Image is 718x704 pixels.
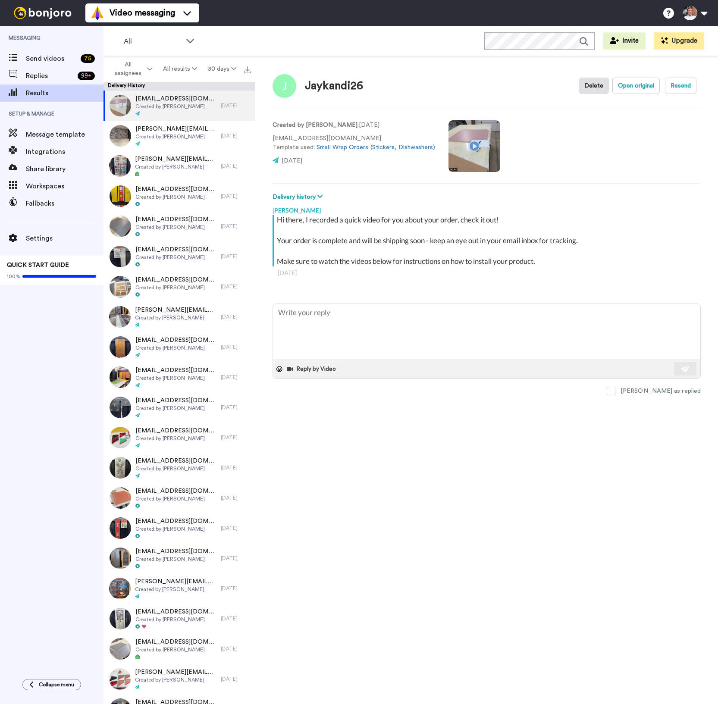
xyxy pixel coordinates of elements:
span: 100% [7,273,20,280]
div: [DATE] [278,269,696,277]
span: Created by [PERSON_NAME] [135,284,216,291]
div: [DATE] [221,313,251,320]
span: [EMAIL_ADDRESS][DOMAIN_NAME] [135,457,216,465]
a: [EMAIL_ADDRESS][DOMAIN_NAME]Created by [PERSON_NAME][DATE] [103,91,255,121]
span: Created by [PERSON_NAME] [135,435,216,442]
img: bj-logo-header-white.svg [10,7,75,19]
span: [EMAIL_ADDRESS][DOMAIN_NAME] [135,638,216,646]
div: 75 [81,54,95,63]
div: [DATE] [221,676,251,682]
span: Collapse menu [39,681,74,688]
span: Created by [PERSON_NAME] [135,586,216,593]
span: Results [26,88,103,98]
a: Small Wrap Orders (Stickers, Dishwashers) [317,144,435,150]
a: [EMAIL_ADDRESS][DOMAIN_NAME]Created by [PERSON_NAME][DATE] [103,392,255,422]
div: [DATE] [221,374,251,381]
a: [EMAIL_ADDRESS][DOMAIN_NAME]Created by [PERSON_NAME][DATE] [103,604,255,634]
p: : [DATE] [273,121,436,130]
strong: Created by [PERSON_NAME] [273,122,357,128]
a: [EMAIL_ADDRESS][DOMAIN_NAME]Created by [PERSON_NAME][DATE] [103,181,255,211]
a: [EMAIL_ADDRESS][DOMAIN_NAME]Created by [PERSON_NAME][DATE] [103,422,255,453]
img: 1e7f6854-9409-4b48-9701-77c2ad9022ca-thumb.jpg [110,125,131,147]
span: [EMAIL_ADDRESS][DOMAIN_NAME] [135,517,216,526]
span: Created by [PERSON_NAME] [135,163,216,170]
div: 99 + [78,72,95,80]
button: Upgrade [654,32,704,50]
span: Video messaging [110,7,175,19]
button: 30 days [202,61,241,77]
a: [PERSON_NAME][EMAIL_ADDRESS]Created by [PERSON_NAME][DATE] [103,121,255,151]
img: send-white.svg [681,366,690,372]
div: [DATE] [221,253,251,260]
span: [EMAIL_ADDRESS][DOMAIN_NAME] [135,426,216,435]
span: Created by [PERSON_NAME] [135,556,216,563]
a: [PERSON_NAME][EMAIL_ADDRESS][DOMAIN_NAME]Created by [PERSON_NAME][DATE] [103,151,255,181]
span: Created by [PERSON_NAME] [135,495,216,502]
span: [EMAIL_ADDRESS][DOMAIN_NAME] [135,607,216,616]
span: Settings [26,233,103,244]
img: 521e447e-ab84-4fb1-a267-6e213c2887ab-thumb.jpg [109,578,131,599]
span: Created by [PERSON_NAME] [135,344,216,351]
span: Created by [PERSON_NAME] [135,616,216,623]
a: [EMAIL_ADDRESS][DOMAIN_NAME]Created by [PERSON_NAME][DATE] [103,211,255,241]
img: 7476f94a-8508-4296-a932-6fd43af71ef7-thumb.jpg [110,397,131,418]
a: [EMAIL_ADDRESS][DOMAIN_NAME]Created by [PERSON_NAME][DATE] [103,241,255,272]
img: 396830fc-fa47-42ac-b06f-087450bb560b-thumb.jpg [109,155,131,177]
a: Invite [603,32,646,50]
a: [EMAIL_ADDRESS][DOMAIN_NAME]Created by [PERSON_NAME][DATE] [103,272,255,302]
a: [EMAIL_ADDRESS][DOMAIN_NAME]Created by [PERSON_NAME][DATE] [103,332,255,362]
span: Workspaces [26,181,103,191]
div: [DATE] [221,434,251,441]
span: Created by [PERSON_NAME] [135,133,216,140]
span: Created by [PERSON_NAME] [135,465,216,472]
span: [EMAIL_ADDRESS][DOMAIN_NAME] [135,215,216,224]
button: Delete [579,78,609,94]
img: fb770729-5b44-40b2-8ecc-fe183f110878-thumb.jpg [110,276,131,297]
span: Created by [PERSON_NAME] [135,676,216,683]
button: Open original [612,78,660,94]
button: Reply by Video [286,363,339,375]
img: c43983f1-90ca-48f2-ba11-1bed4f398844-thumb.jpg [110,548,131,569]
span: Created by [PERSON_NAME] [135,254,216,261]
div: [DATE] [221,132,251,139]
span: Message template [26,129,103,140]
span: Created by [PERSON_NAME] [135,526,216,532]
button: All results [158,61,203,77]
div: [DATE] [221,555,251,562]
span: [PERSON_NAME][EMAIL_ADDRESS] [135,125,216,133]
div: Jaykandi26 [305,80,363,92]
span: Integrations [26,147,103,157]
span: Replies [26,71,74,81]
img: 5aa5f5a8-7355-4e87-b8d6-bd4513ee021c-thumb.jpg [110,427,131,448]
img: c236ee04-aea1-4dcf-b3e9-c23e50c8fdb5-thumb.jpg [110,608,131,629]
span: [EMAIL_ADDRESS][DOMAIN_NAME] [135,487,216,495]
span: Fallbacks [26,198,103,209]
span: All [124,36,182,47]
span: [PERSON_NAME][EMAIL_ADDRESS][DOMAIN_NAME] [135,668,216,676]
a: [EMAIL_ADDRESS][DOMAIN_NAME]Created by [PERSON_NAME][DATE] [103,453,255,483]
div: [DATE] [221,344,251,350]
span: Created by [PERSON_NAME] [135,405,216,412]
span: [EMAIL_ADDRESS][DOMAIN_NAME] [135,396,216,405]
img: 582a5e1d-7618-4c3e-9b26-fb90aff478af-thumb.jpg [109,306,131,328]
span: Created by [PERSON_NAME] [135,224,216,231]
span: Send videos [26,53,77,64]
img: d2289d2b-0f56-4e14-8130-97b0c7a7a092-thumb.jpg [110,216,131,237]
img: a08caf74-d594-4d26-9942-88d6a0f21434-thumb.jpg [110,95,131,116]
img: a9bc712e-a5c9-403b-bb75-e848cd24ed17-thumb.jpg [110,457,131,479]
a: [PERSON_NAME][EMAIL_ADDRESS][DOMAIN_NAME]Created by [PERSON_NAME][DATE] [103,573,255,604]
span: [EMAIL_ADDRESS][DOMAIN_NAME] [135,94,216,103]
div: [DATE] [221,283,251,290]
img: 26e996ef-9811-4e95-aa56-2bf1da5626da-thumb.jpg [110,638,131,660]
span: Share library [26,164,103,174]
span: Created by [PERSON_NAME] [135,375,216,382]
span: QUICK START GUIDE [7,262,69,268]
a: [EMAIL_ADDRESS][DOMAIN_NAME]Created by [PERSON_NAME][DATE] [103,543,255,573]
span: [EMAIL_ADDRESS][DOMAIN_NAME] [135,336,216,344]
span: Created by [PERSON_NAME] [135,314,216,321]
span: All assignees [110,60,145,78]
div: [DATE] [221,645,251,652]
div: [DATE] [221,163,251,169]
div: Hi there, I recorded a quick video for you about your order, check it out! Your order is complete... [277,215,699,266]
div: Delivery History [103,82,255,91]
